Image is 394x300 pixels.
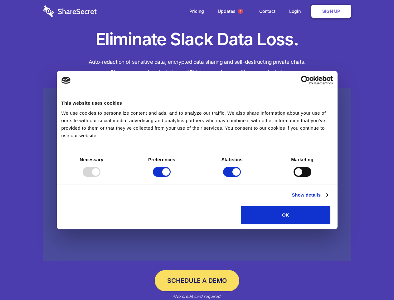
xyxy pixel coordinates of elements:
span: 1 [238,9,243,14]
a: Usercentrics Cookiebot - opens in a new window [278,76,333,85]
button: OK [241,206,330,224]
strong: Preferences [148,157,175,162]
a: Show details [292,191,328,199]
img: logo [61,77,71,84]
a: Schedule a Demo [155,270,239,291]
h1: Eliminate Slack Data Loss. [43,28,351,51]
a: Login [283,2,310,21]
a: Contact [253,2,282,21]
strong: Statistics [221,157,243,162]
em: *No credit card required. [173,294,221,299]
strong: Marketing [291,157,314,162]
h4: Auto-redaction of sensitive data, encrypted data sharing and self-destructing private chats. Shar... [43,57,351,77]
a: Sign Up [311,5,351,18]
div: We use cookies to personalize content and ads, and to analyze our traffic. We also share informat... [61,109,333,139]
strong: Necessary [80,157,104,162]
a: Pricing [183,2,210,21]
a: Wistia video thumbnail [43,88,351,262]
div: This website uses cookies [61,99,333,107]
img: logo-wordmark-white-trans-d4663122ce5f474addd5e946df7df03e33cb6a1c49d2221995e7729f52c070b2.svg [43,5,97,17]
